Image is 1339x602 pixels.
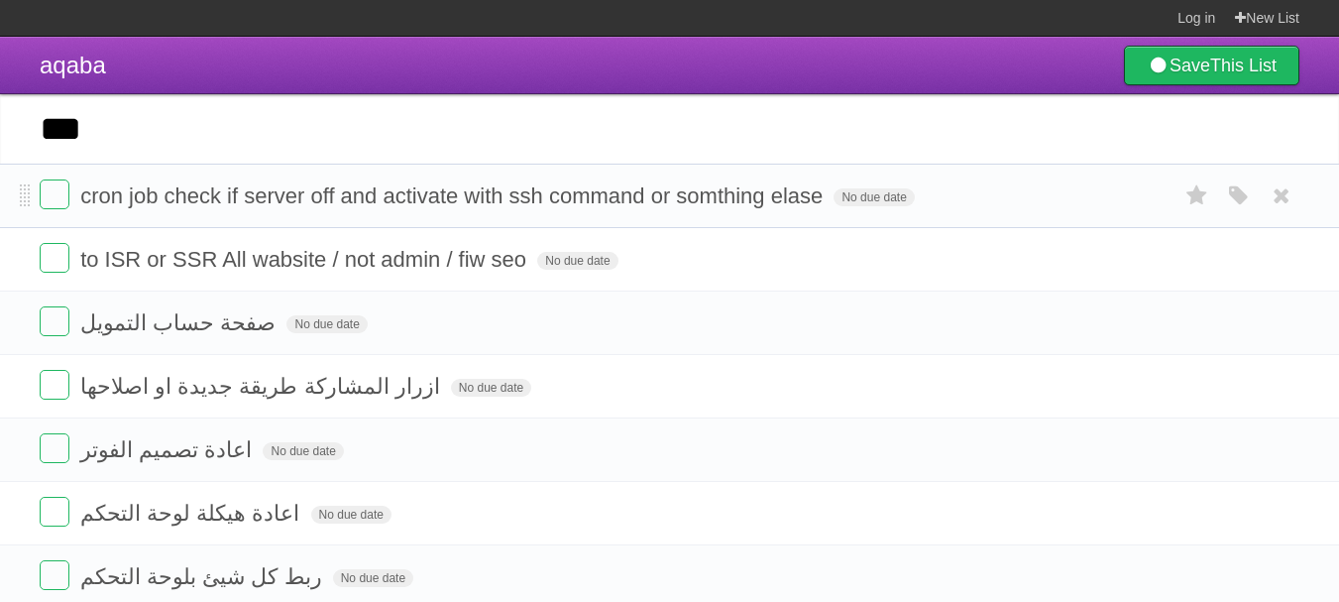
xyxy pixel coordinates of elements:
span: aqaba [40,52,106,78]
label: Done [40,370,69,400]
span: اعادة تصميم الفوتر [80,437,257,462]
label: Done [40,497,69,527]
span: to ISR or SSR All wabsite / not admin / fiw seo [80,247,531,272]
span: No due date [537,252,617,270]
span: اعادة هيكلة لوحة التحكم [80,501,304,526]
label: Done [40,180,69,209]
span: No due date [834,188,914,206]
span: No due date [311,506,391,524]
span: No due date [263,442,343,460]
label: Star task [1178,180,1216,212]
span: ازرار المشاركة طريقة جديدة او اصلاحها [80,374,445,399]
label: Done [40,243,69,273]
span: No due date [451,379,531,397]
span: صفحة حساب التمويل [80,310,280,335]
a: SaveThis List [1124,46,1299,85]
span: No due date [286,315,367,333]
b: This List [1210,56,1277,75]
span: cron job check if server off and activate with ssh command or somthing elase [80,183,828,208]
span: ربط كل شيئ بلوحة التحكم [80,564,326,589]
span: No due date [333,569,413,587]
label: Done [40,433,69,463]
label: Done [40,306,69,336]
label: Done [40,560,69,590]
